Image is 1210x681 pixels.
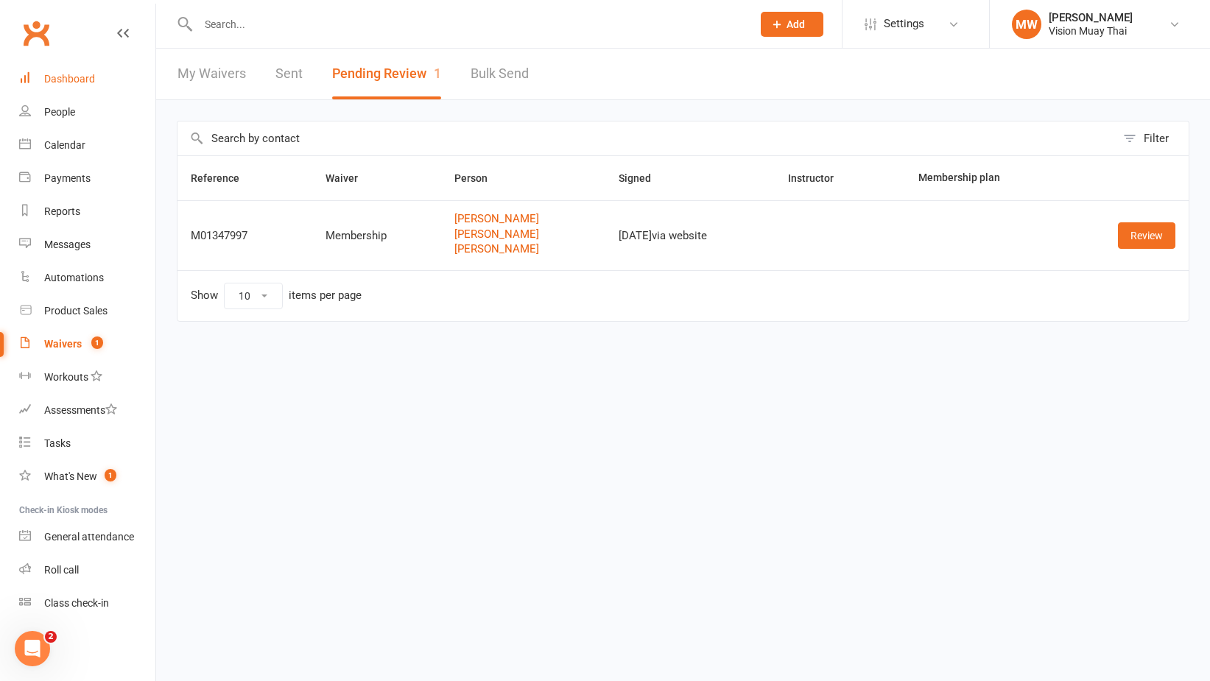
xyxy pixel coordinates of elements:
button: Person [454,169,504,187]
span: Person [454,172,504,184]
div: [DATE] via website [619,230,761,242]
span: Reference [191,172,256,184]
a: Clubworx [18,15,54,52]
input: Search by contact [177,121,1116,155]
div: Class check-in [44,597,109,609]
button: Waiver [326,169,374,187]
div: Payments [44,172,91,184]
div: Workouts [44,371,88,383]
div: MW [1012,10,1041,39]
span: Signed [619,172,667,184]
a: Class kiosk mode [19,587,155,620]
a: Automations [19,261,155,294]
a: Product Sales [19,294,155,328]
button: Filter [1116,121,1189,155]
a: Assessments [19,394,155,427]
div: Waivers [44,338,82,350]
a: Review [1118,222,1175,249]
a: [PERSON_NAME] [454,243,592,255]
div: Tasks [44,437,71,449]
a: What's New1 [19,460,155,493]
a: Workouts [19,361,155,394]
button: Instructor [788,169,850,187]
iframe: Intercom live chat [15,631,50,666]
div: M01347997 [191,230,299,242]
div: Membership [326,230,428,242]
span: Settings [884,7,924,40]
a: People [19,96,155,129]
a: Calendar [19,129,155,162]
div: Assessments [44,404,117,416]
div: Show [191,283,362,309]
div: People [44,106,75,118]
span: 1 [105,469,116,481]
input: Search... [194,14,742,35]
a: My Waivers [177,49,246,99]
a: Dashboard [19,63,155,96]
div: What's New [44,470,97,482]
div: General attendance [44,531,134,543]
div: Roll call [44,564,79,576]
span: 1 [434,66,441,81]
div: Automations [44,272,104,283]
span: Add [787,18,805,30]
div: Messages [44,239,91,250]
div: Calendar [44,139,85,151]
a: Messages [19,228,155,261]
a: Tasks [19,427,155,460]
a: Reports [19,195,155,228]
div: Vision Muay Thai [1049,24,1133,38]
button: Reference [191,169,256,187]
span: 1 [91,336,103,349]
button: Pending Review1 [332,49,441,99]
a: Roll call [19,554,155,587]
span: Instructor [788,172,850,184]
div: Dashboard [44,73,95,85]
a: [PERSON_NAME] [454,213,592,225]
div: Reports [44,205,80,217]
div: items per page [289,289,362,302]
button: Add [761,12,823,37]
a: [PERSON_NAME] [454,228,592,241]
div: [PERSON_NAME] [1049,11,1133,24]
span: Waiver [326,172,374,184]
span: 2 [45,631,57,643]
a: Payments [19,162,155,195]
a: Bulk Send [471,49,529,99]
div: Product Sales [44,305,108,317]
a: General attendance kiosk mode [19,521,155,554]
button: Signed [619,169,667,187]
a: Sent [275,49,303,99]
a: Waivers 1 [19,328,155,361]
div: Filter [1144,130,1169,147]
th: Membership plan [905,156,1065,200]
